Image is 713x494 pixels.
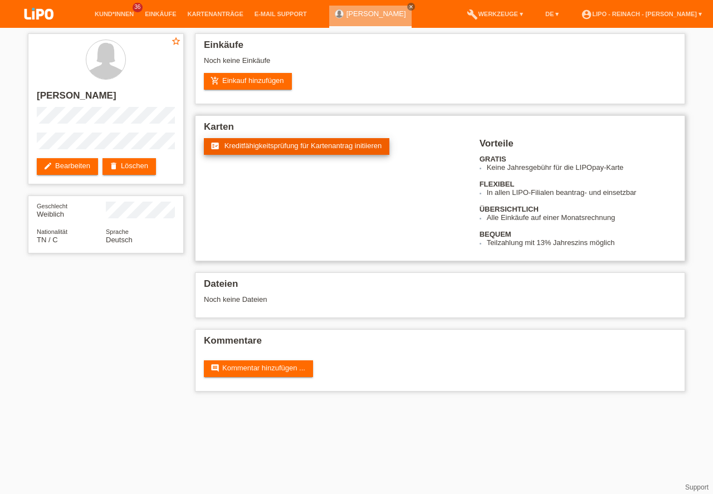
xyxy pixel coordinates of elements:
i: account_circle [581,9,592,20]
div: Noch keine Dateien [204,295,544,304]
h2: Vorteile [480,138,676,155]
h2: Dateien [204,278,676,295]
a: add_shopping_cartEinkauf hinzufügen [204,73,292,90]
h2: Einkäufe [204,40,676,56]
a: DE ▾ [540,11,564,17]
a: commentKommentar hinzufügen ... [204,360,313,377]
li: Alle Einkäufe auf einer Monatsrechnung [487,213,676,222]
a: LIPO pay [11,23,67,31]
a: Einkäufe [139,11,182,17]
i: add_shopping_cart [211,76,219,85]
h2: Karten [204,121,676,138]
i: close [408,4,414,9]
span: Kreditfähigkeitsprüfung für Kartenantrag initiieren [224,141,382,150]
span: Geschlecht [37,203,67,209]
span: Nationalität [37,228,67,235]
a: Kund*innen [89,11,139,17]
span: Tunesien / C / 12.01.2018 [37,236,58,244]
i: edit [43,162,52,170]
a: E-Mail Support [249,11,312,17]
li: Keine Jahresgebühr für die LIPOpay-Karte [487,163,676,172]
div: Weiblich [37,202,106,218]
div: Noch keine Einkäufe [204,56,676,73]
i: build [467,9,478,20]
b: BEQUEM [480,230,511,238]
h2: Kommentare [204,335,676,352]
a: deleteLöschen [102,158,156,175]
a: buildWerkzeuge ▾ [461,11,529,17]
b: GRATIS [480,155,506,163]
h2: [PERSON_NAME] [37,90,175,107]
a: Kartenanträge [182,11,249,17]
i: fact_check [211,141,219,150]
a: star_border [171,36,181,48]
b: FLEXIBEL [480,180,515,188]
span: Sprache [106,228,129,235]
a: fact_check Kreditfähigkeitsprüfung für Kartenantrag initiieren [204,138,389,155]
a: editBearbeiten [37,158,98,175]
i: star_border [171,36,181,46]
li: Teilzahlung mit 13% Jahreszins möglich [487,238,676,247]
i: delete [109,162,118,170]
li: In allen LIPO-Filialen beantrag- und einsetzbar [487,188,676,197]
i: comment [211,364,219,373]
a: account_circleLIPO - Reinach - [PERSON_NAME] ▾ [575,11,707,17]
b: ÜBERSICHTLICH [480,205,539,213]
a: close [407,3,415,11]
span: Deutsch [106,236,133,244]
a: [PERSON_NAME] [346,9,406,18]
a: Support [685,483,709,491]
span: 36 [133,3,143,12]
